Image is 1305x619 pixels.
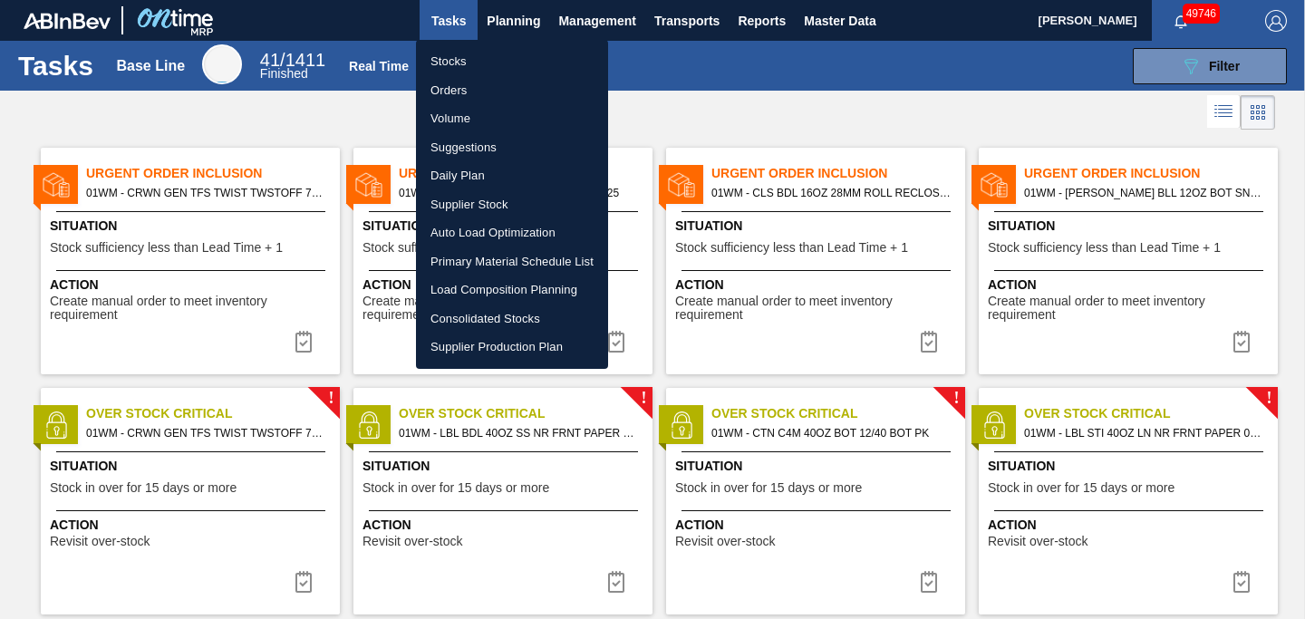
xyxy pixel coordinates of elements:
a: Suggestions [416,133,608,162]
a: Supplier Stock [416,190,608,219]
a: Load Composition Planning [416,276,608,305]
a: Stocks [416,47,608,76]
a: Primary Material Schedule List [416,247,608,276]
a: Orders [416,76,608,105]
a: Consolidated Stocks [416,305,608,334]
a: Supplier Production Plan [416,333,608,362]
a: Daily Plan [416,161,608,190]
a: Volume [416,104,608,133]
a: Auto Load Optimization [416,218,608,247]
